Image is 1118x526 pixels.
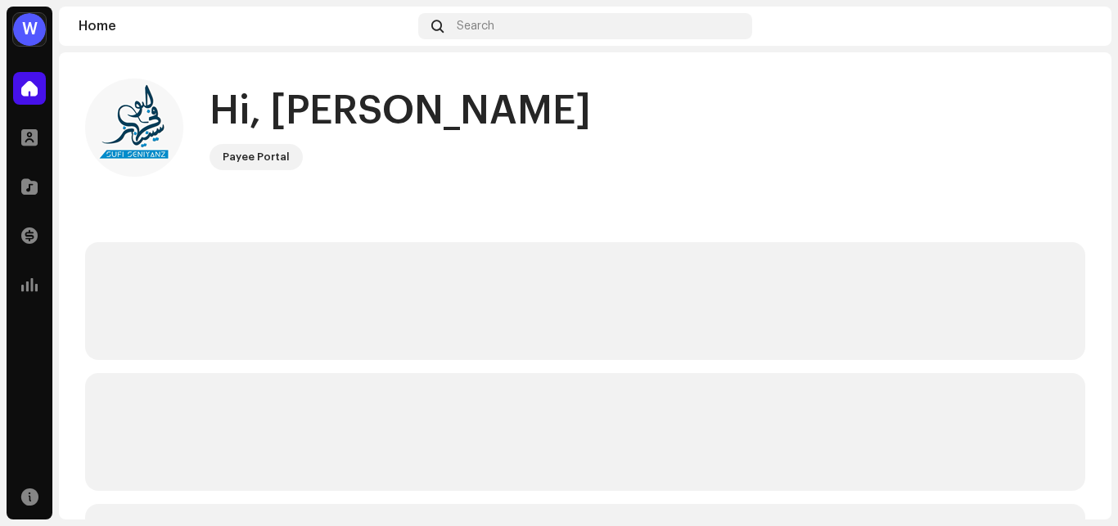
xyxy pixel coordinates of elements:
[457,20,494,33] span: Search
[79,20,412,33] div: Home
[13,13,46,46] div: W
[210,85,591,137] div: Hi, [PERSON_NAME]
[85,79,183,177] img: 1f19be3d-3a90-4501-a186-b4783bf2361b
[223,147,290,167] div: Payee Portal
[1066,13,1092,39] img: 1f19be3d-3a90-4501-a186-b4783bf2361b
